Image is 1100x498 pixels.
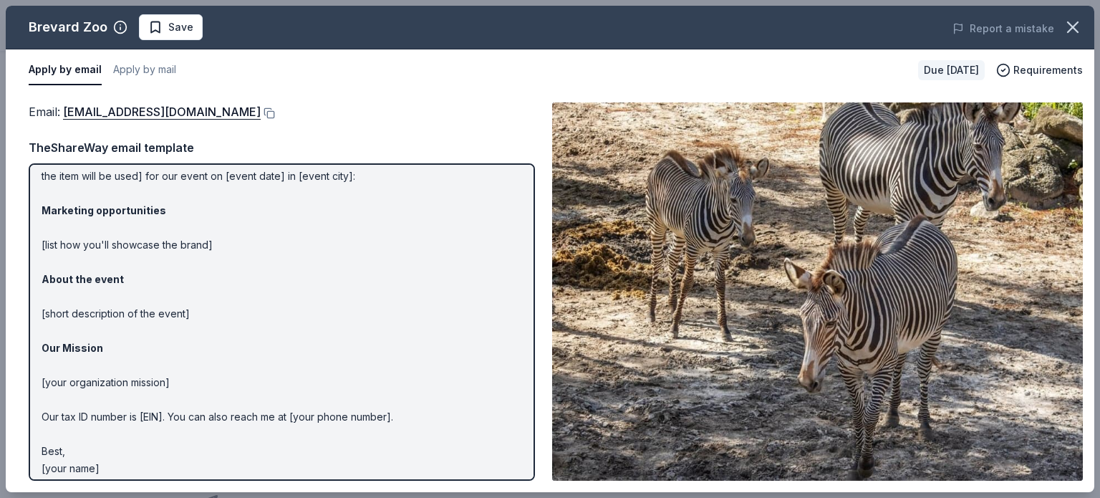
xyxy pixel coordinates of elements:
[552,102,1083,481] img: Image for Brevard Zoo
[42,204,166,216] strong: Marketing opportunities
[1013,62,1083,79] span: Requirements
[29,105,261,119] span: Email :
[42,342,103,354] strong: Our Mission
[918,60,985,80] div: Due [DATE]
[113,55,176,85] button: Apply by mail
[952,20,1054,37] button: Report a mistake
[29,138,535,157] div: TheShareWay email template
[29,55,102,85] button: Apply by email
[29,16,107,39] div: Brevard Zoo
[139,14,203,40] button: Save
[168,19,193,36] span: Save
[996,62,1083,79] button: Requirements
[42,116,522,477] p: Hi [name/there], I am [your name] from [your org]. We are seeking [requested item] donation from ...
[42,273,124,285] strong: About the event
[63,102,261,121] a: [EMAIL_ADDRESS][DOMAIN_NAME]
